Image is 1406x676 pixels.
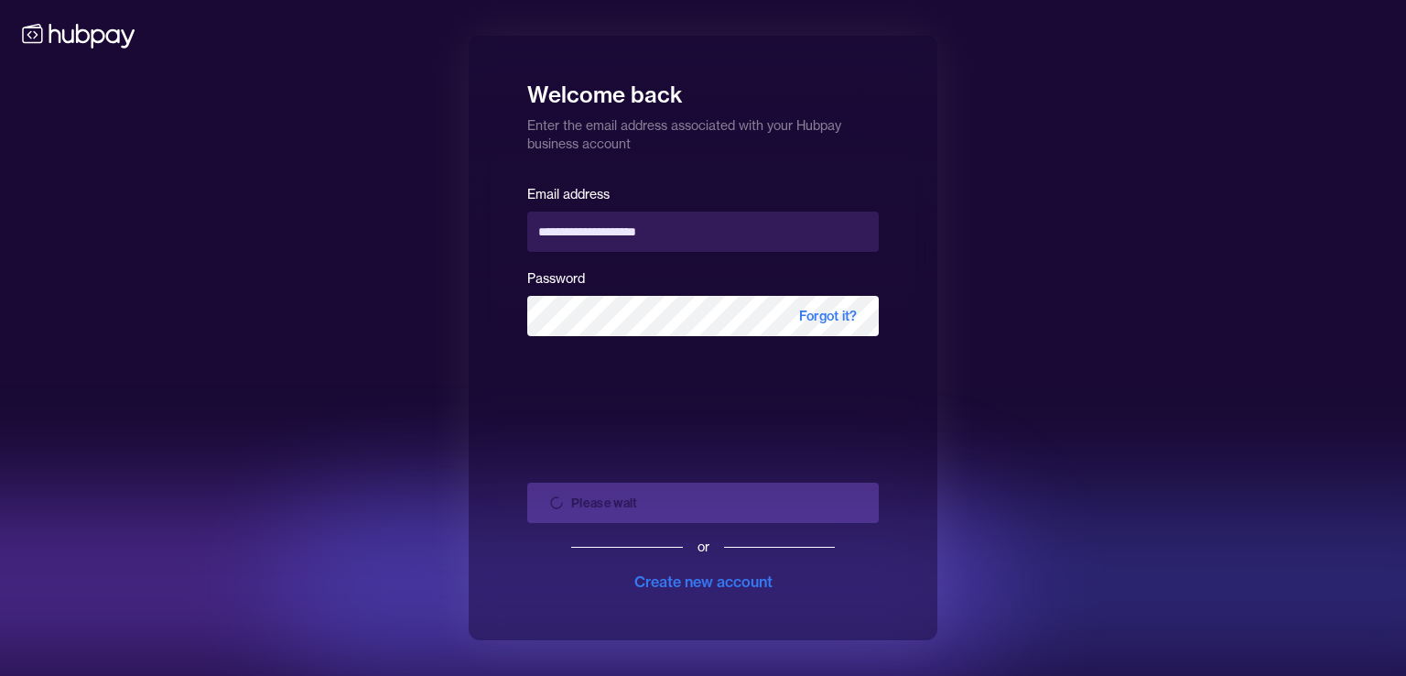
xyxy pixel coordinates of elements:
p: Enter the email address associated with your Hubpay business account [527,109,879,153]
span: Forgot it? [777,296,879,336]
div: Create new account [634,571,773,593]
h1: Welcome back [527,69,879,109]
div: or [698,538,709,556]
label: Email address [527,186,610,202]
label: Password [527,270,585,287]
